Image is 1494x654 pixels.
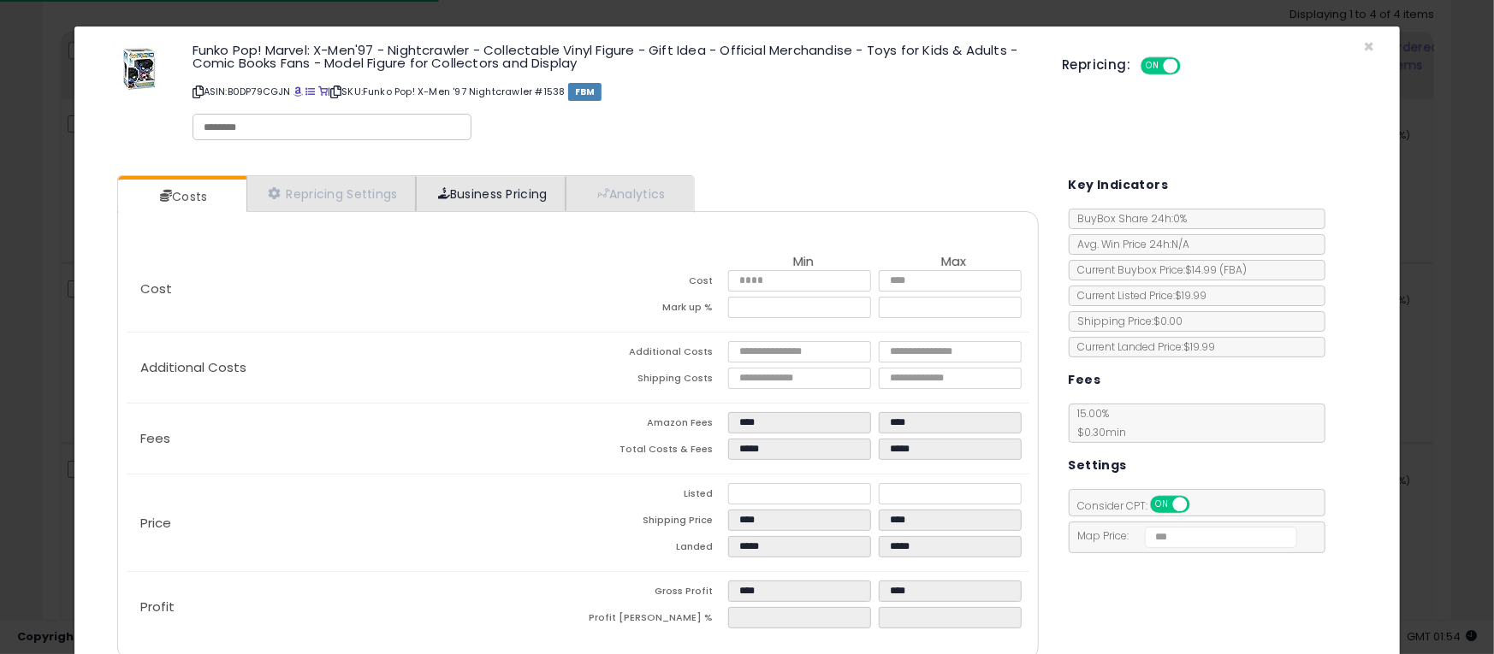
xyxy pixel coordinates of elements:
a: Business Pricing [416,176,566,211]
span: ON [1142,59,1164,74]
span: Current Landed Price: $19.99 [1070,339,1216,354]
a: All offer listings [305,85,315,98]
span: Map Price: [1070,528,1298,543]
p: Fees [127,432,578,445]
td: Shipping Price [578,510,728,536]
td: Cost [578,270,728,297]
img: 414m2tYs5OL._SL60_.jpg [114,44,165,95]
span: Shipping Price: $0.00 [1070,314,1183,328]
p: Price [127,516,578,530]
span: $14.99 [1186,262,1248,277]
p: Profit [127,600,578,614]
a: Costs [118,180,245,214]
span: Consider CPT: [1070,498,1212,513]
a: Your listing only [318,85,328,98]
td: Gross Profit [578,580,728,607]
td: Shipping Costs [578,368,728,394]
td: Profit [PERSON_NAME] % [578,607,728,633]
span: FBM [568,83,602,101]
span: OFF [1187,498,1214,512]
span: × [1363,34,1374,59]
a: BuyBox page [293,85,303,98]
h5: Repricing: [1062,58,1130,72]
a: Repricing Settings [246,176,416,211]
span: BuyBox Share 24h: 0% [1070,211,1188,226]
span: ON [1152,498,1173,512]
span: OFF [1178,59,1206,74]
td: Mark up % [578,297,728,323]
p: Cost [127,282,578,296]
span: 15.00 % [1070,406,1127,439]
th: Min [728,255,879,270]
a: Analytics [566,176,692,211]
h5: Fees [1069,369,1101,391]
td: Total Costs & Fees [578,439,728,465]
p: ASIN: B0DP79CGJN | SKU: Funko Pop! X-Men '97 Nightcrawler #1538 [193,78,1037,105]
span: Current Listed Price: $19.99 [1070,288,1207,303]
td: Additional Costs [578,341,728,368]
span: Avg. Win Price 24h: N/A [1070,237,1190,251]
td: Listed [578,483,728,510]
p: Additional Costs [127,361,578,374]
h5: Key Indicators [1069,174,1169,196]
h3: Funko Pop! Marvel: X-Men'97 - Nightcrawler - Collectable Vinyl Figure - Gift Idea - Official Merc... [193,44,1037,69]
span: Current Buybox Price: [1070,262,1248,277]
h5: Settings [1069,455,1127,476]
td: Landed [578,536,728,563]
span: ( FBA ) [1220,262,1248,277]
th: Max [879,255,1029,270]
td: Amazon Fees [578,412,728,439]
span: $0.30 min [1070,425,1127,439]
